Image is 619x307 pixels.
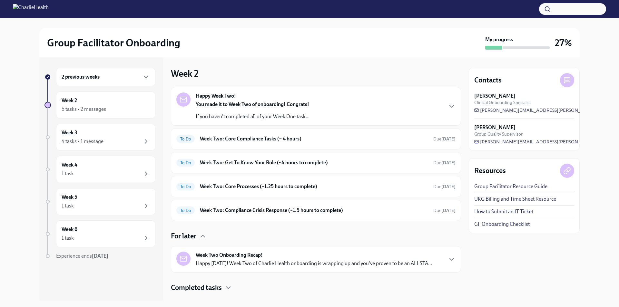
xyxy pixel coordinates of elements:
strong: [DATE] [441,160,456,166]
span: Clinical Onboarding Specialist [474,100,531,106]
div: 1 task [62,202,74,209]
h6: Week 4 [62,161,77,168]
div: 5 tasks • 2 messages [62,106,106,113]
p: If you haven't completed all of your Week One task... [196,113,309,120]
span: To Do [176,208,195,213]
span: Group Quality Supervisor [474,131,523,137]
span: September 22nd, 2025 10:00 [433,136,456,142]
h6: 2 previous weeks [62,73,100,81]
h6: Week Two: Core Processes (~1.25 hours to complete) [200,183,428,190]
span: To Do [176,160,195,165]
a: Week 34 tasks • 1 message [44,124,155,151]
strong: You made it to Week Two of onboarding! Congrats! [196,101,309,107]
span: Due [433,208,456,213]
p: Happy [DATE]! Week Two of Charlie Health onboarding is wrapping up and you've proven to be an ALL... [196,260,432,267]
strong: [PERSON_NAME] [474,124,516,131]
a: Week 61 task [44,220,155,247]
span: Due [433,136,456,142]
div: 4 tasks • 1 message [62,138,103,145]
div: 2 previous weeks [56,68,155,86]
img: CharlieHealth [13,4,49,14]
h6: Week Two: Compliance Crisis Response (~1.5 hours to complete) [200,207,428,214]
span: September 22nd, 2025 10:00 [433,160,456,166]
div: 1 task [62,235,74,242]
span: Due [433,184,456,189]
a: Group Facilitator Resource Guide [474,183,547,190]
a: Week 51 task [44,188,155,215]
span: Due [433,160,456,166]
a: To DoWeek Two: Compliance Crisis Response (~1.5 hours to complete)Due[DATE] [176,205,456,216]
a: To DoWeek Two: Core Compliance Tasks (~ 4 hours)Due[DATE] [176,134,456,144]
h4: For later [171,231,196,241]
strong: [DATE] [441,136,456,142]
h6: Week Two: Core Compliance Tasks (~ 4 hours) [200,135,428,142]
strong: [PERSON_NAME] [474,92,516,100]
span: September 22nd, 2025 10:00 [433,184,456,190]
span: To Do [176,184,195,189]
span: Experience ends [56,253,108,259]
strong: Happy Week Two! [196,92,236,100]
a: How to Submit an IT Ticket [474,208,533,215]
a: Week 41 task [44,156,155,183]
strong: [DATE] [441,184,456,189]
h6: Week 5 [62,194,77,201]
span: September 22nd, 2025 10:00 [433,207,456,214]
div: 1 task [62,170,74,177]
h6: Week 6 [62,226,77,233]
h2: Group Facilitator Onboarding [47,36,180,49]
span: To Do [176,137,195,141]
strong: My progress [485,36,513,43]
h3: Week 2 [171,68,199,79]
h6: Week 2 [62,97,77,104]
a: UKG Billing and Time Sheet Resource [474,196,556,203]
h6: Week Two: Get To Know Your Role (~4 hours to complete) [200,159,428,166]
a: GF Onboarding Checklist [474,221,530,228]
h4: Completed tasks [171,283,222,293]
strong: [DATE] [92,253,108,259]
h4: Resources [474,166,506,176]
div: Completed tasks [171,283,461,293]
a: To DoWeek Two: Core Processes (~1.25 hours to complete)Due[DATE] [176,181,456,192]
a: Week 25 tasks • 2 messages [44,91,155,119]
h4: Contacts [474,75,502,85]
h6: Week 3 [62,129,77,136]
h3: 27% [555,37,572,49]
div: For later [171,231,461,241]
strong: [DATE] [441,208,456,213]
a: To DoWeek Two: Get To Know Your Role (~4 hours to complete)Due[DATE] [176,158,456,168]
strong: Week Two Onboarding Recap! [196,252,263,259]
